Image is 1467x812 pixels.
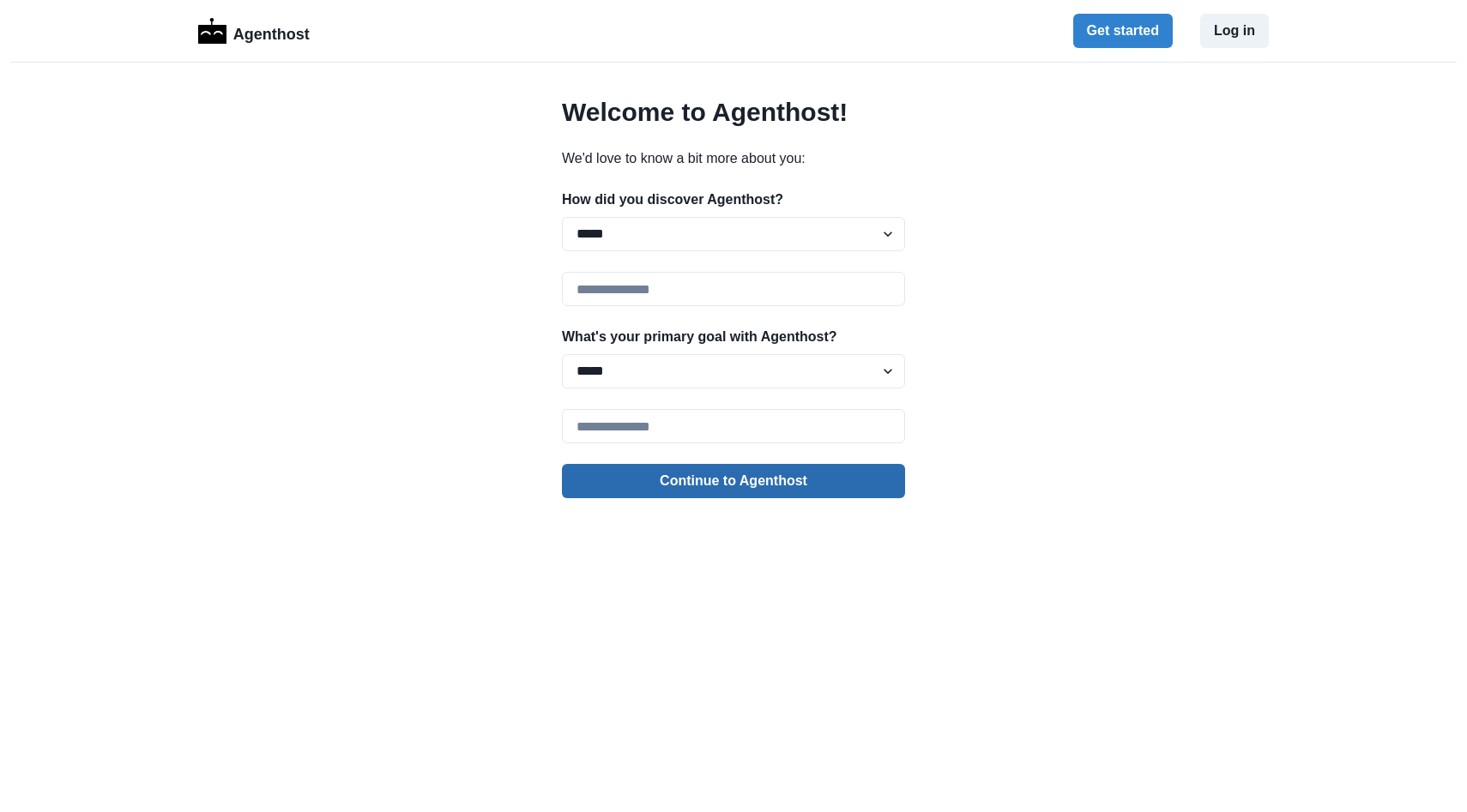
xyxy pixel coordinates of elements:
h2: Welcome to Agenthost! [562,97,905,128]
button: Get started [1073,14,1173,48]
a: LogoAgenthost [198,16,310,46]
p: What's your primary goal with Agenthost? [562,327,905,347]
p: How did you discover Agenthost? [562,189,905,210]
p: We'd love to know a bit more about you: [562,148,905,169]
p: Agenthost [233,16,310,46]
button: Log in [1200,14,1269,48]
img: Logo [198,18,226,44]
button: Continue to Agenthost [562,464,905,498]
